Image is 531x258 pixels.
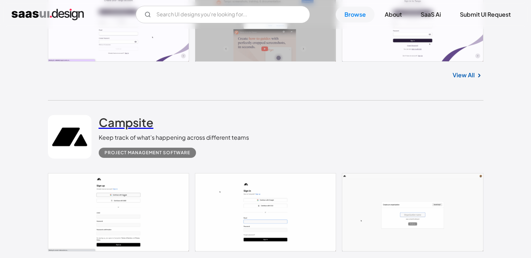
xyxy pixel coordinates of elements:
a: View All [453,71,475,79]
a: Browse [336,7,375,22]
div: Keep track of what’s happening across different teams [99,133,249,142]
a: Submit UI Request [451,7,519,22]
input: Search UI designs you're looking for... [136,6,310,23]
h2: Campsite [99,115,154,130]
div: Project Management Software [105,148,190,157]
a: Campsite [99,115,154,133]
a: home [12,9,84,20]
a: SaaS Ai [412,7,450,22]
a: About [376,7,410,22]
form: Email Form [136,6,310,23]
